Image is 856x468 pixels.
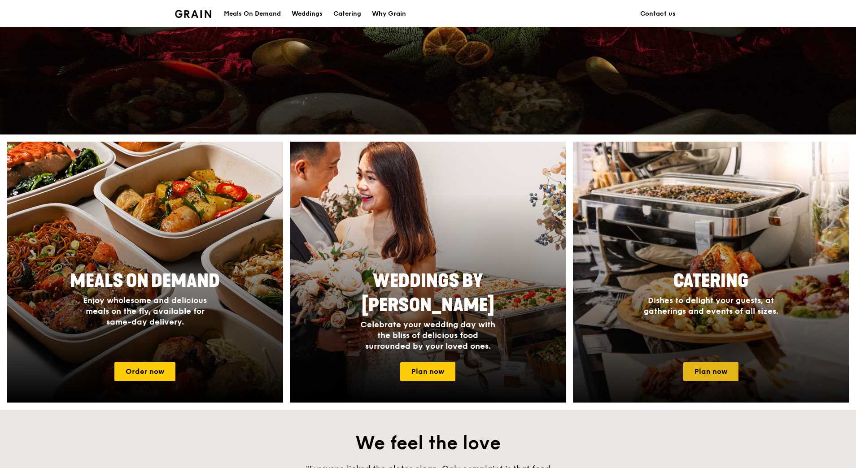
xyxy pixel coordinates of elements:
[224,0,281,27] div: Meals On Demand
[7,142,283,403] a: Meals On DemandEnjoy wholesome and delicious meals on the fly, available for same-day delivery.Or...
[328,0,367,27] a: Catering
[573,142,849,403] a: CateringDishes to delight your guests, at gatherings and events of all sizes.Plan now
[70,270,220,292] span: Meals On Demand
[333,0,361,27] div: Catering
[683,362,738,381] a: Plan now
[7,142,283,403] img: meals-on-demand-card.d2b6f6db.png
[286,0,328,27] a: Weddings
[83,295,207,327] span: Enjoy wholesome and delicious meals on the fly, available for same-day delivery.
[673,270,748,292] span: Catering
[372,0,406,27] div: Why Grain
[362,270,494,316] span: Weddings by [PERSON_NAME]
[114,362,175,381] a: Order now
[292,0,323,27] div: Weddings
[290,142,566,403] img: weddings-card.4f3003b8.jpg
[360,320,495,351] span: Celebrate your wedding day with the bliss of delicious food surrounded by your loved ones.
[635,0,681,27] a: Contact us
[290,142,566,403] a: Weddings by [PERSON_NAME]Celebrate your wedding day with the bliss of delicious food surrounded b...
[644,295,778,316] span: Dishes to delight your guests, at gatherings and events of all sizes.
[400,362,455,381] a: Plan now
[367,0,411,27] a: Why Grain
[175,10,211,18] img: Grain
